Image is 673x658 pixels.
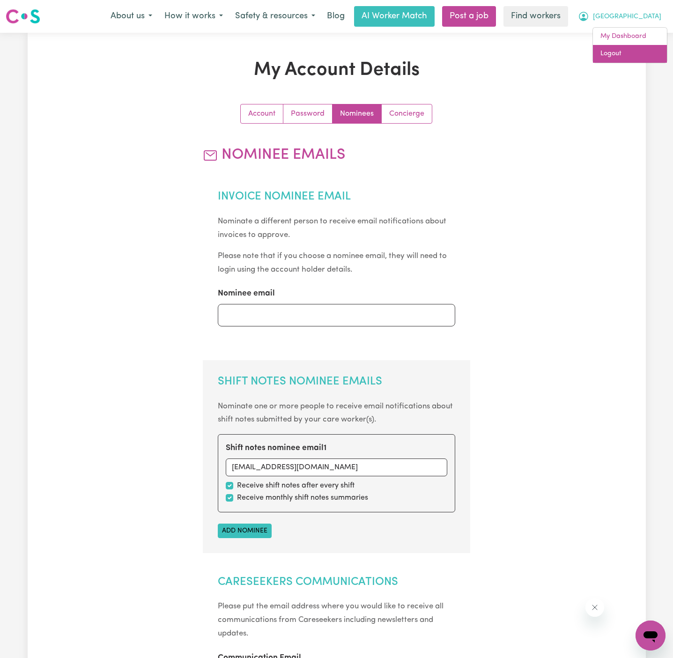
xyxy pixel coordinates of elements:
h2: Shift Notes Nominee Emails [218,375,455,389]
span: [GEOGRAPHIC_DATA] [593,12,661,22]
small: Nominate a different person to receive email notifications about invoices to approve. [218,217,446,239]
a: Post a job [442,6,496,27]
a: Find workers [503,6,568,27]
a: My Dashboard [593,28,667,45]
label: Receive shift notes after every shift [237,480,355,491]
h2: Careseekers Communications [218,576,455,589]
a: Logout [593,45,667,63]
small: Nominate one or more people to receive email notifications about shift notes submitted by your ca... [218,402,453,424]
button: How it works [158,7,229,26]
small: Please note that if you choose a nominee email, they will need to login using the account holder ... [218,252,447,274]
div: My Account [592,27,667,63]
label: Shift notes nominee email 1 [226,442,326,454]
img: Careseekers logo [6,8,40,25]
a: Blog [321,6,350,27]
a: Update your nominees [333,104,382,123]
h1: My Account Details [136,59,537,81]
a: Update your account [241,104,283,123]
h2: Invoice Nominee Email [218,190,455,204]
small: Please put the email address where you would like to receive all communications from Careseekers ... [218,602,444,637]
button: About us [104,7,158,26]
label: Receive monthly shift notes summaries [237,492,368,503]
button: Add nominee [218,524,272,538]
iframe: Close message [585,598,604,617]
h2: Nominee Emails [203,146,470,164]
a: Careseekers logo [6,6,40,27]
label: Nominee email [218,288,275,300]
span: Need any help? [6,7,57,14]
a: Update account manager [382,104,432,123]
iframe: Button to launch messaging window [636,621,666,651]
a: Update your password [283,104,333,123]
button: Safety & resources [229,7,321,26]
a: AI Worker Match [354,6,435,27]
button: My Account [572,7,667,26]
